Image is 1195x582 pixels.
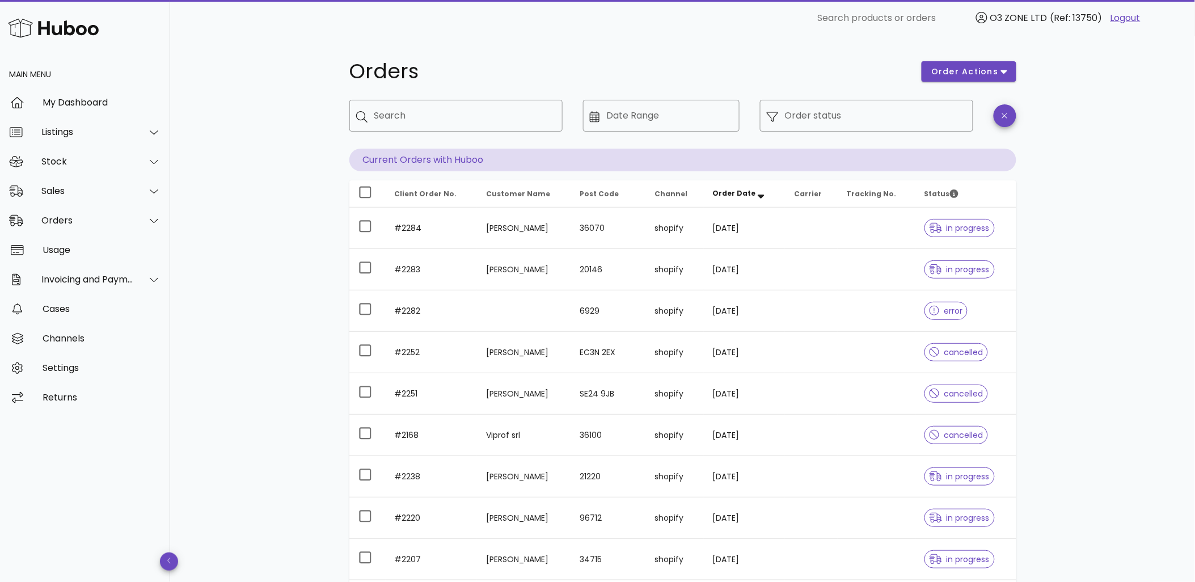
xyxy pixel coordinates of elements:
p: Current Orders with Huboo [349,149,1016,171]
td: Viprof srl [477,415,571,456]
td: #2283 [386,249,478,290]
th: Post Code [571,180,645,208]
span: error [930,307,963,315]
span: in progress [930,265,990,273]
span: order actions [931,66,999,78]
td: [DATE] [704,332,786,373]
td: 6929 [571,290,645,332]
div: My Dashboard [43,97,161,108]
td: shopify [645,332,704,373]
td: [PERSON_NAME] [477,373,571,415]
td: #2252 [386,332,478,373]
th: Customer Name [477,180,571,208]
span: in progress [930,555,990,563]
td: #2238 [386,456,478,497]
td: shopify [645,373,704,415]
td: SE24 9JB [571,373,645,415]
span: cancelled [930,348,983,356]
td: 36100 [571,415,645,456]
td: [PERSON_NAME] [477,497,571,539]
td: [DATE] [704,415,786,456]
span: Carrier [794,189,822,199]
span: Customer Name [486,189,550,199]
td: [DATE] [704,208,786,249]
span: Channel [654,189,687,199]
div: Sales [41,185,134,196]
td: shopify [645,249,704,290]
span: Tracking No. [847,189,897,199]
th: Client Order No. [386,180,478,208]
div: Invoicing and Payments [41,274,134,285]
td: #2207 [386,539,478,580]
td: [DATE] [704,373,786,415]
div: Cases [43,303,161,314]
td: #2168 [386,415,478,456]
div: Listings [41,126,134,137]
td: 96712 [571,497,645,539]
td: [DATE] [704,456,786,497]
td: [PERSON_NAME] [477,249,571,290]
span: (Ref: 13750) [1050,11,1103,24]
div: Returns [43,392,161,403]
td: [PERSON_NAME] [477,539,571,580]
th: Carrier [785,180,837,208]
td: #2284 [386,208,478,249]
td: shopify [645,539,704,580]
td: shopify [645,208,704,249]
td: [PERSON_NAME] [477,332,571,373]
span: Order Date [713,188,756,198]
td: 34715 [571,539,645,580]
span: cancelled [930,431,983,439]
th: Status [915,180,1016,208]
td: #2220 [386,497,478,539]
img: Huboo Logo [8,16,99,40]
span: Client Order No. [395,189,457,199]
span: O3 ZONE LTD [990,11,1048,24]
td: 20146 [571,249,645,290]
td: [PERSON_NAME] [477,208,571,249]
th: Tracking No. [838,180,915,208]
td: shopify [645,415,704,456]
div: Usage [43,244,161,255]
a: Logout [1110,11,1141,25]
td: [PERSON_NAME] [477,456,571,497]
td: 36070 [571,208,645,249]
th: Channel [645,180,704,208]
td: #2251 [386,373,478,415]
td: [DATE] [704,290,786,332]
td: #2282 [386,290,478,332]
div: Settings [43,362,161,373]
td: [DATE] [704,497,786,539]
td: shopify [645,290,704,332]
td: 21220 [571,456,645,497]
td: EC3N 2EX [571,332,645,373]
td: shopify [645,456,704,497]
th: Order Date: Sorted descending. Activate to remove sorting. [704,180,786,208]
h1: Orders [349,61,909,82]
td: shopify [645,497,704,539]
span: in progress [930,514,990,522]
span: cancelled [930,390,983,398]
span: in progress [930,473,990,480]
span: Post Code [580,189,619,199]
span: Status [924,189,958,199]
div: Channels [43,333,161,344]
div: Stock [41,156,134,167]
button: order actions [922,61,1016,82]
span: in progress [930,224,990,232]
td: [DATE] [704,539,786,580]
div: Orders [41,215,134,226]
td: [DATE] [704,249,786,290]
